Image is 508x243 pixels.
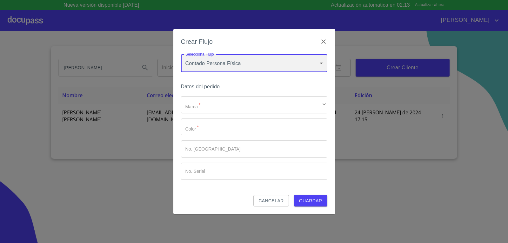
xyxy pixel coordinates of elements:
[181,96,327,113] div: ​
[181,37,213,47] h6: Crear Flujo
[181,54,327,72] div: Contado Persona Física
[258,197,284,205] span: Cancelar
[294,195,327,207] button: Guardar
[299,197,322,205] span: Guardar
[181,82,327,91] h6: Datos del pedido
[253,195,289,207] button: Cancelar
